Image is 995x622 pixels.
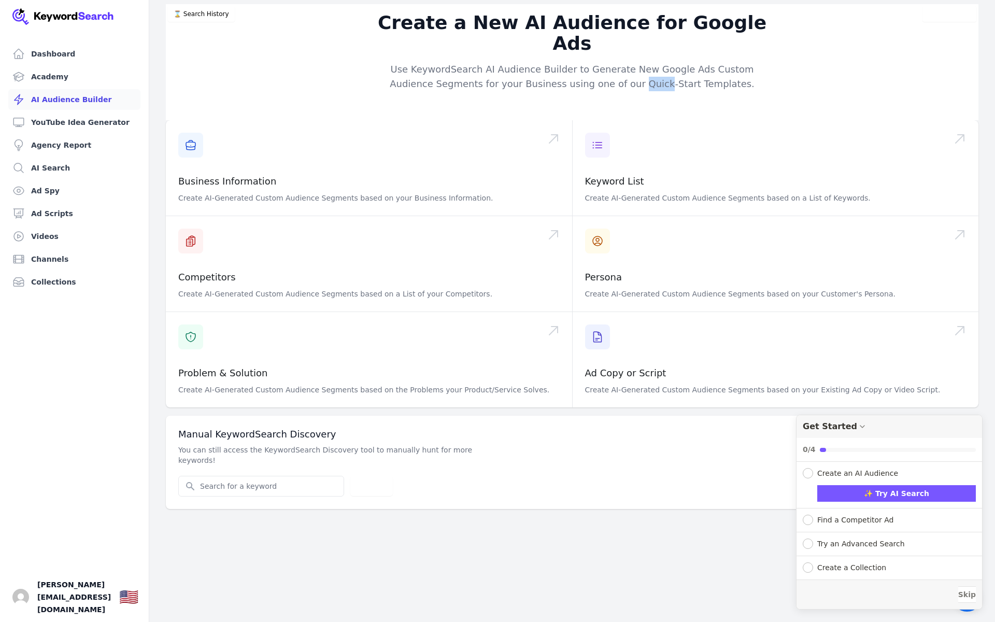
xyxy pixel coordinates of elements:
[8,66,140,87] a: Academy
[803,421,857,431] div: Get Started
[119,587,138,607] button: 🇺🇸
[922,6,976,22] button: Video Tutorial
[12,8,114,25] img: Your Company
[178,428,966,441] h3: Manual KeywordSearch Discovery
[8,272,140,292] a: Collections
[12,589,29,605] button: Open user button
[8,135,140,155] a: Agency Report
[8,226,140,247] a: Videos
[8,44,140,64] a: Dashboard
[803,444,816,455] div: 0/4
[797,415,982,438] div: Drag to move checklist
[350,476,393,496] button: Search
[864,488,929,499] span: ✨ Try AI Search
[817,468,898,479] div: Create an AI Audience
[178,176,276,187] a: Business Information
[8,112,140,133] a: YouTube Idea Generator
[37,578,111,616] span: [PERSON_NAME][EMAIL_ADDRESS][DOMAIN_NAME]
[8,180,140,201] a: Ad Spy
[178,272,236,282] a: Competitors
[817,539,905,549] div: Try an Advanced Search
[797,532,982,556] button: Expand Checklist
[958,586,976,603] button: Skip
[178,445,477,465] p: You can still access the KeywordSearch Discovery tool to manually hunt for more keywords!
[817,515,894,526] div: Find a Competitor Ad
[119,588,138,606] div: 🇺🇸
[797,508,982,532] button: Expand Checklist
[817,485,976,502] button: ✨ Try AI Search
[585,272,622,282] a: Persona
[8,249,140,270] a: Channels
[8,203,140,224] a: Ad Scripts
[8,158,140,178] a: AI Search
[179,476,344,496] input: Search for a keyword
[585,367,666,378] a: Ad Copy or Script
[373,12,771,54] h2: Create a New AI Audience for Google Ads
[168,6,235,22] button: ⌛️ Search History
[797,462,982,479] button: Collapse Checklist
[178,367,267,378] a: Problem & Solution
[817,562,886,573] div: Create a Collection
[796,415,983,610] div: Get Started
[797,556,982,579] button: Expand Checklist
[373,62,771,91] p: Use KeywordSearch AI Audience Builder to Generate New Google Ads Custom Audience Segments for you...
[958,589,976,600] span: Skip
[8,89,140,110] a: AI Audience Builder
[797,415,982,461] button: Collapse Checklist
[585,176,644,187] a: Keyword List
